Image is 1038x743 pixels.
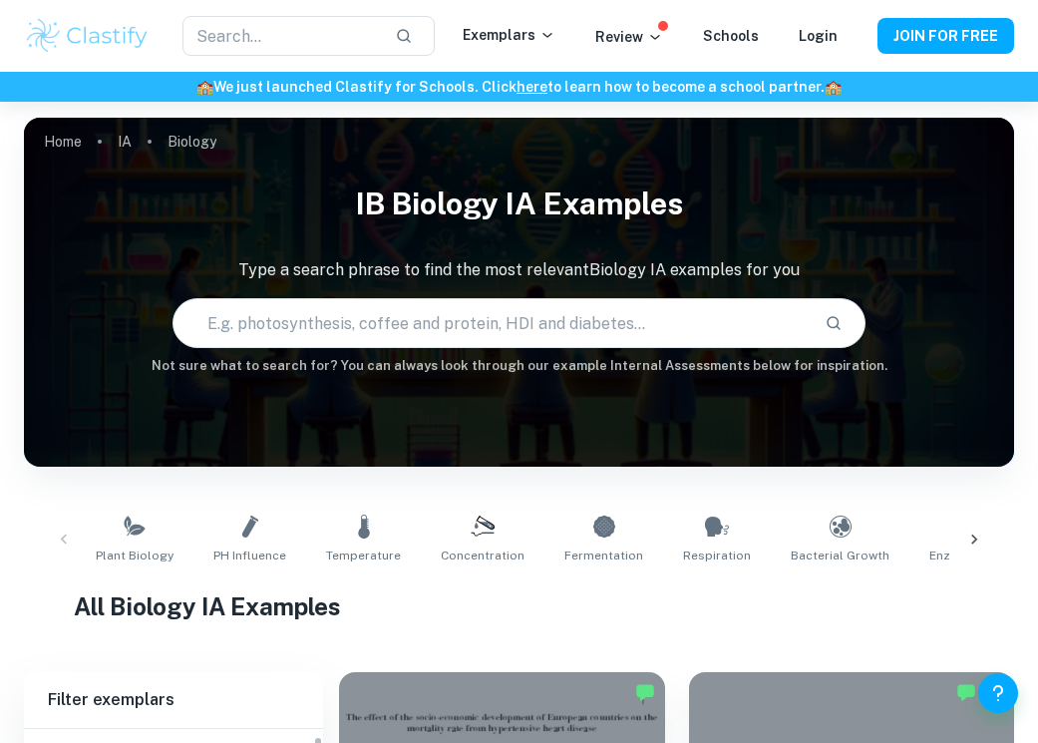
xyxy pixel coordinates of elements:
[956,682,976,702] img: Marked
[683,547,751,564] span: Respiration
[635,682,655,702] img: Marked
[595,26,663,48] p: Review
[24,356,1014,376] h6: Not sure what to search for? You can always look through our example Internal Assessments below f...
[791,547,889,564] span: Bacterial Growth
[196,79,213,95] span: 🏫
[24,672,323,728] h6: Filter exemplars
[825,79,842,95] span: 🏫
[24,258,1014,282] p: Type a search phrase to find the most relevant Biology IA examples for you
[463,24,555,46] p: Exemplars
[703,28,759,44] a: Schools
[96,547,173,564] span: Plant Biology
[173,295,809,351] input: E.g. photosynthesis, coffee and protein, HDI and diabetes...
[4,76,1034,98] h6: We just launched Clastify for Schools. Click to learn how to become a school partner.
[24,174,1014,234] h1: IB Biology IA examples
[168,131,216,153] p: Biology
[517,79,547,95] a: here
[44,128,82,156] a: Home
[978,673,1018,713] button: Help and Feedback
[118,128,132,156] a: IA
[929,547,1021,564] span: Enzyme Activity
[564,547,643,564] span: Fermentation
[877,18,1014,54] button: JOIN FOR FREE
[441,547,524,564] span: Concentration
[24,16,151,56] img: Clastify logo
[213,547,286,564] span: pH Influence
[326,547,401,564] span: Temperature
[817,306,851,340] button: Search
[182,16,379,56] input: Search...
[74,588,965,624] h1: All Biology IA Examples
[799,28,838,44] a: Login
